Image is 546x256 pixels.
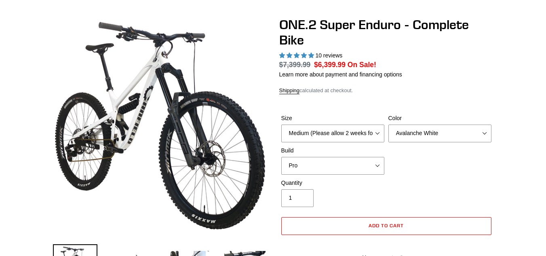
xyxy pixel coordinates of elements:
a: Shipping [279,87,300,94]
span: Add to cart [369,222,404,228]
s: $7,399.99 [279,61,311,69]
label: Color [388,114,491,123]
div: calculated at checkout. [279,87,493,95]
button: Add to cart [281,217,491,235]
label: Quantity [281,179,384,187]
span: 10 reviews [315,52,342,59]
label: Size [281,114,384,123]
span: $6,399.99 [314,61,346,69]
span: On Sale! [348,59,376,70]
a: Learn more about payment and financing options [279,71,402,78]
span: 5.00 stars [279,52,316,59]
h1: ONE.2 Super Enduro - Complete Bike [279,17,493,48]
label: Build [281,146,384,155]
